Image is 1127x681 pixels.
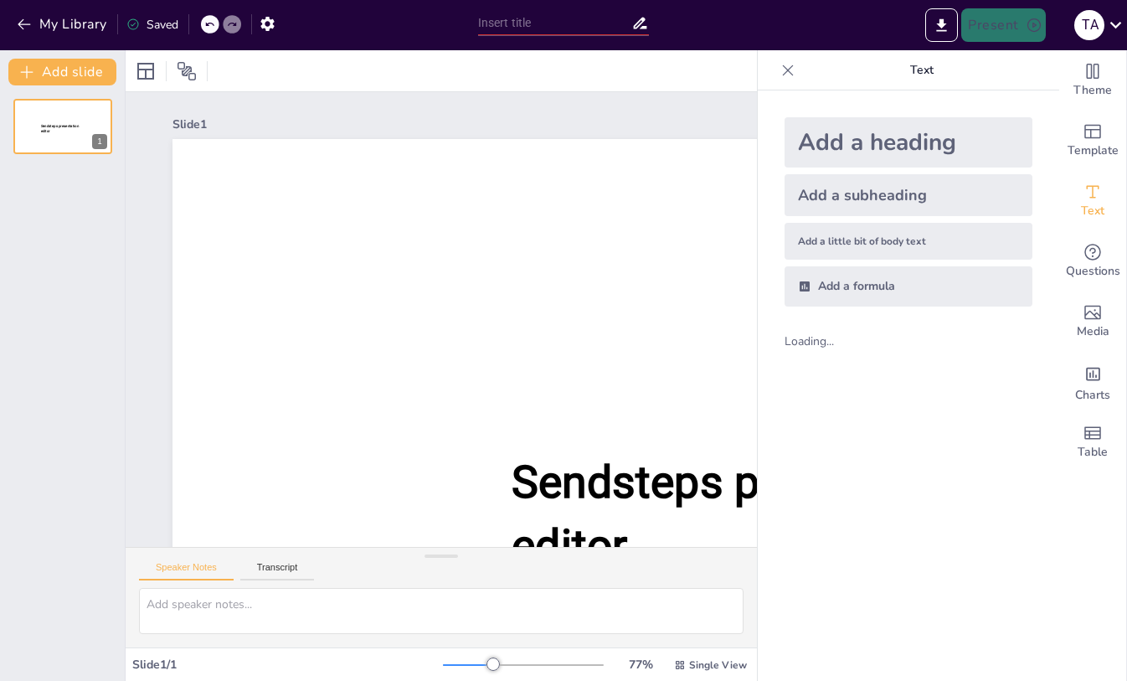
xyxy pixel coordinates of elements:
span: Position [177,61,197,81]
div: 77 % [620,657,661,673]
button: Speaker Notes [139,562,234,580]
span: Theme [1073,81,1112,100]
button: Export to PowerPoint [925,8,958,42]
div: Get real-time input from your audience [1059,231,1126,291]
div: Slide 1 / 1 [132,657,443,673]
button: My Library [13,11,114,38]
div: Add a table [1059,412,1126,472]
div: Change the overall theme [1059,50,1126,111]
div: Add a heading [785,117,1032,168]
div: T A [1074,10,1104,40]
button: Add slide [8,59,116,85]
button: Present [961,8,1045,42]
div: Add images, graphics, shapes or video [1059,291,1126,352]
span: Charts [1075,386,1110,405]
div: Sendsteps presentation editor1 [13,99,112,154]
div: Saved [126,17,178,33]
span: Sendsteps presentation editor [41,124,79,133]
div: Add charts and graphs [1059,352,1126,412]
div: Loading... [785,333,862,349]
div: Add text boxes [1059,171,1126,231]
div: Add a formula [785,266,1032,307]
div: Add ready made slides [1059,111,1126,171]
div: Add a subheading [785,174,1032,216]
input: Insert title [478,11,631,35]
span: Template [1068,142,1119,160]
p: Text [801,50,1042,90]
button: T A [1074,8,1104,42]
div: 1 [92,134,107,149]
span: Sendsteps presentation editor [512,457,985,571]
div: Layout [132,58,159,85]
span: Text [1081,202,1104,220]
span: Single View [689,658,747,672]
div: Add a little bit of body text [785,223,1032,260]
span: Table [1078,443,1108,462]
button: Transcript [240,562,315,580]
span: Media [1077,322,1109,341]
span: Questions [1066,262,1120,281]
